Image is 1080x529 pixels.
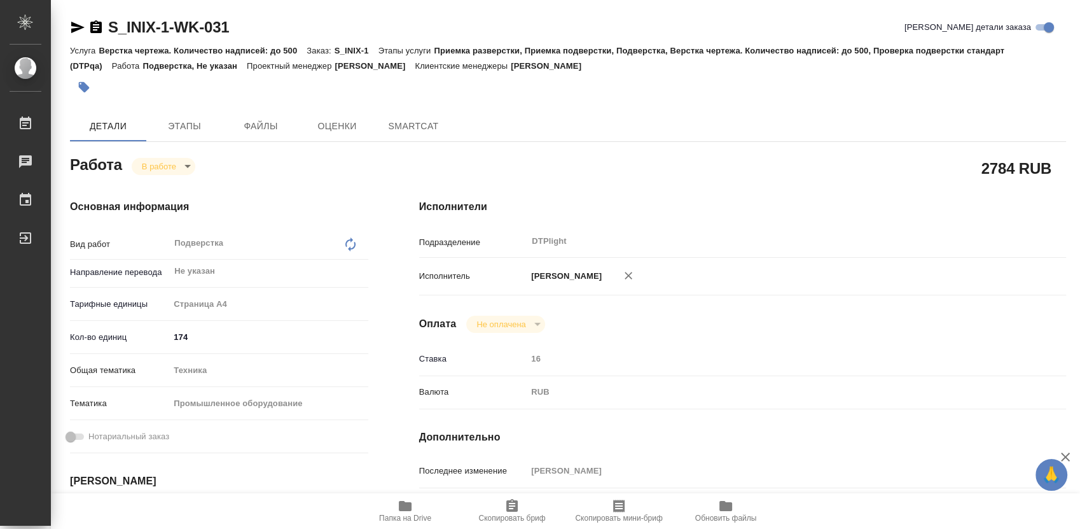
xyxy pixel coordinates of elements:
[565,493,672,529] button: Скопировать мини-бриф
[419,430,1066,445] h4: Дополнительно
[478,514,545,523] span: Скопировать бриф
[672,493,779,529] button: Обновить файлы
[419,199,1066,215] h4: Исполнители
[70,364,169,377] p: Общая тематика
[419,465,527,477] p: Последнее изменение
[70,331,169,344] p: Кол-во единиц
[247,61,335,71] p: Проектный менеджер
[466,316,544,333] div: В работе
[169,293,368,315] div: Страница А4
[70,152,122,175] h2: Работа
[132,158,195,175] div: В работе
[70,474,368,489] h4: [PERSON_NAME]
[695,514,757,523] span: Обновить файлы
[78,118,139,134] span: Детали
[614,262,642,290] button: Удалить исполнителя
[70,266,169,279] p: Направление перевода
[70,46,99,55] p: Услуга
[511,61,591,71] p: [PERSON_NAME]
[70,238,169,251] p: Вид работ
[230,118,291,134] span: Файлы
[169,328,368,346] input: ✎ Введи что-нибудь
[473,319,529,330] button: Не оплачена
[88,430,169,443] span: Нотариальный заказ
[169,393,368,414] div: Промышленное оборудование
[108,18,229,36] a: S_INIX-1-WK-031
[307,46,334,55] p: Заказ:
[527,349,1012,368] input: Пустое поле
[169,360,368,381] div: Техника
[904,21,1031,34] span: [PERSON_NAME] детали заказа
[138,161,180,172] button: В работе
[1041,462,1062,488] span: 🙏
[419,236,527,249] p: Подразделение
[419,316,457,332] h4: Оплата
[70,298,169,311] p: Тарифные единицы
[419,270,527,283] p: Исполнитель
[142,61,247,71] p: Подверстка, Не указан
[527,270,602,283] p: [PERSON_NAME]
[379,514,431,523] span: Папка на Drive
[419,386,527,399] p: Валюта
[70,397,169,410] p: Тематика
[575,514,662,523] span: Скопировать мини-бриф
[419,353,527,365] p: Ставка
[112,61,143,71] p: Работа
[527,381,1012,403] div: RUB
[981,157,1051,179] h2: 2784 RUB
[154,118,215,134] span: Этапы
[415,61,511,71] p: Клиентские менеджеры
[88,20,104,35] button: Скопировать ссылку
[307,118,368,134] span: Оценки
[70,73,98,101] button: Добавить тэг
[352,493,459,529] button: Папка на Drive
[335,46,378,55] p: S_INIX-1
[70,46,1004,71] p: Приемка разверстки, Приемка подверстки, Подверстка, Верстка чертежа. Количество надписей: до 500,...
[99,46,307,55] p: Верстка чертежа. Количество надписей: до 500
[459,493,565,529] button: Скопировать бриф
[378,46,434,55] p: Этапы услуги
[383,118,444,134] span: SmartCat
[1035,459,1067,491] button: 🙏
[335,61,415,71] p: [PERSON_NAME]
[70,199,368,215] h4: Основная информация
[70,20,85,35] button: Скопировать ссылку для ЯМессенджера
[527,462,1012,480] input: Пустое поле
